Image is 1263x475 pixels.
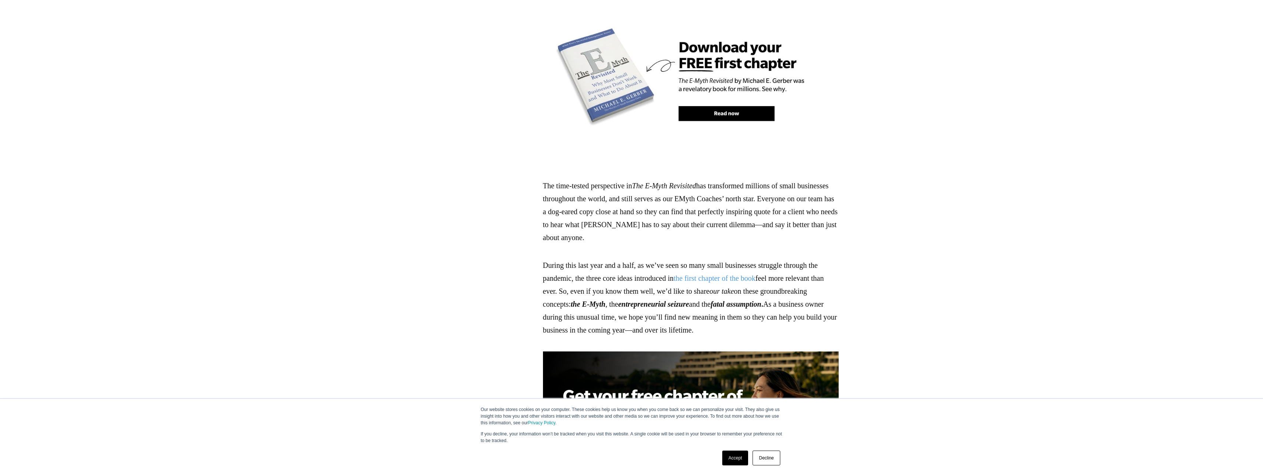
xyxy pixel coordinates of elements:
a: Decline [753,451,780,465]
strong: . [761,300,763,308]
a: Privacy Policy [528,420,556,425]
em: The E-Myth Revisited [632,182,696,190]
p: During this last year and a half, as we’ve seen so many small businesses struggle through the pan... [543,259,839,337]
em: the E-Myth [571,300,605,308]
em: entrepreneurial seizure [618,300,689,308]
p: If you decline, your information won’t be tracked when you visit this website. A single cookie wi... [481,431,782,444]
a: the first chapter of the book [673,274,756,282]
a: Accept [722,451,748,465]
em: our take [710,287,734,295]
p: Our website stores cookies on your computer. These cookies help us know you when you come back so... [481,406,782,426]
em: fatal assumption [710,300,761,308]
p: The time-tested perspective in has transformed millions of small businesses throughout the world,... [543,179,839,244]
